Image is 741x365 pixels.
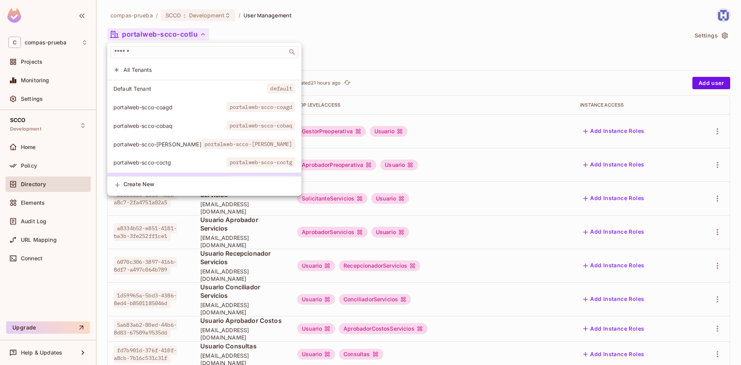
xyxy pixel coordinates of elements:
[107,80,301,97] div: Show only users with a role in this tenant: Default Tenant
[201,139,296,149] span: portalweb-scco-[PERSON_NAME]
[107,154,301,171] div: Show only users with a role in this tenant: portalweb-scco-coctg
[227,176,296,186] span: portalweb-scco-cotlu
[227,121,296,131] span: portalweb-scco-cobaq
[227,157,296,167] span: portalweb-scco-coctg
[227,102,296,112] span: portalweb-scco-coagd
[123,181,295,187] span: Create New
[107,117,301,134] div: Show only users with a role in this tenant: portalweb-scco-cobaq
[267,83,295,93] span: default
[113,159,227,166] span: portalweb-scco-coctg
[113,141,201,148] span: portalweb-scco-[PERSON_NAME]
[113,85,267,92] span: Default Tenant
[107,173,301,189] div: Show only users with a role in this tenant: portalweb-scco-cotlu
[107,136,301,153] div: Show only users with a role in this tenant: portalweb-scco-cobun
[107,99,301,115] div: Show only users with a role in this tenant: portalweb-scco-coagd
[113,122,227,129] span: portalweb-scco-cobaq
[113,104,227,111] span: portalweb-scco-coagd
[123,66,295,73] span: All Tenants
